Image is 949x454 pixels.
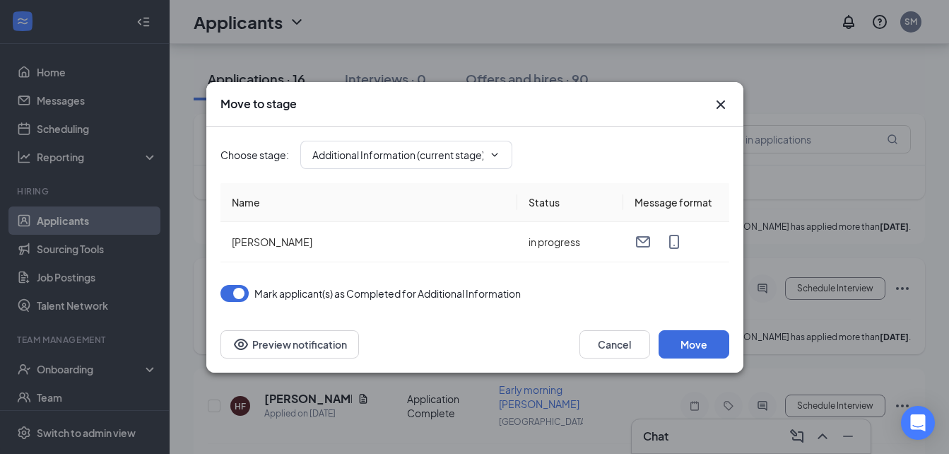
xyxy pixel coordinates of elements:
svg: Eye [232,336,249,353]
th: Name [220,183,517,222]
button: Close [712,96,729,113]
span: Mark applicant(s) as Completed for Additional Information [254,285,521,302]
button: Cancel [579,330,650,359]
svg: Cross [712,96,729,113]
td: in progress [517,222,623,262]
div: Open Intercom Messenger [901,406,935,440]
svg: ChevronDown [489,149,500,161]
span: Choose stage : [220,147,289,163]
button: Move [659,330,729,359]
span: [PERSON_NAME] [232,235,312,248]
h3: Move to stage [220,96,297,112]
button: Preview notificationEye [220,330,359,359]
th: Status [517,183,623,222]
svg: Email [635,233,652,250]
svg: MobileSms [666,233,683,250]
th: Message format [623,183,729,222]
